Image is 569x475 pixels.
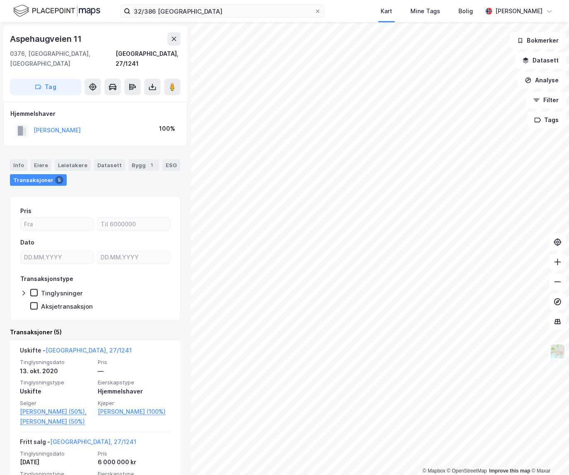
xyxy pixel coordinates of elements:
div: [DATE] [20,457,93,467]
a: [GEOGRAPHIC_DATA], 27/1241 [46,347,132,354]
img: Z [550,343,565,359]
div: Mine Tags [410,6,440,16]
span: Pris [98,359,171,366]
img: logo.f888ab2527a4732fd821a326f86c7f29.svg [13,4,100,18]
div: Dato [20,237,34,247]
div: Fritt salg - [20,437,136,450]
div: 13. okt. 2020 [20,366,93,376]
div: Tinglysninger [41,289,83,297]
div: Eiere [31,159,51,171]
button: Tag [10,79,81,95]
input: Søk på adresse, matrikkel, gårdeiere, leietakere eller personer [130,5,314,17]
div: 1 [147,161,156,169]
div: [GEOGRAPHIC_DATA], 27/1241 [116,49,181,69]
div: ESG [162,159,180,171]
div: Hjemmelshaver [10,109,180,119]
div: Hjemmelshaver [98,386,171,396]
div: Uskifte - [20,345,132,359]
a: [PERSON_NAME] (50%), [20,407,93,417]
button: Bokmerker [510,32,566,49]
div: Kontrollprogram for chat [528,435,569,475]
div: 100% [159,124,175,134]
input: Til 6000000 [97,218,170,230]
div: Uskifte [20,386,93,396]
div: Transaksjoner [10,174,67,186]
button: Filter [526,92,566,108]
a: [GEOGRAPHIC_DATA], 27/1241 [50,438,136,445]
input: Fra [21,218,93,230]
div: Bygg [128,159,159,171]
button: Datasett [515,52,566,69]
div: 6 000 000 kr [98,457,171,467]
div: Pris [20,206,31,216]
div: Aspehaugveien 11 [10,32,83,46]
a: [PERSON_NAME] (50%) [20,417,93,427]
a: [PERSON_NAME] (100%) [98,407,171,417]
div: — [98,366,171,376]
span: Tinglysningsdato [20,450,93,457]
div: 5 [55,176,63,184]
span: Eierskapstype [98,379,171,386]
div: Bolig [458,6,473,16]
div: Transaksjoner (5) [10,327,181,337]
span: Kjøper [98,400,171,407]
button: Tags [527,112,566,128]
div: Datasett [94,159,125,171]
span: Selger [20,400,93,407]
input: DD.MM.YYYY [97,251,170,264]
div: Transaksjonstype [20,274,73,284]
div: Kart [381,6,392,16]
a: OpenStreetMap [447,468,487,474]
span: Tinglysningsdato [20,359,93,366]
input: DD.MM.YYYY [21,251,93,264]
div: Leietakere [55,159,91,171]
div: Info [10,159,27,171]
span: Tinglysningstype [20,379,93,386]
span: Pris [98,450,171,457]
a: Mapbox [422,468,445,474]
iframe: Chat Widget [528,435,569,475]
div: [PERSON_NAME] [495,6,542,16]
a: Improve this map [489,468,530,474]
button: Analyse [518,72,566,89]
div: Aksjetransaksjon [41,302,93,310]
div: 0376, [GEOGRAPHIC_DATA], [GEOGRAPHIC_DATA] [10,49,116,69]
